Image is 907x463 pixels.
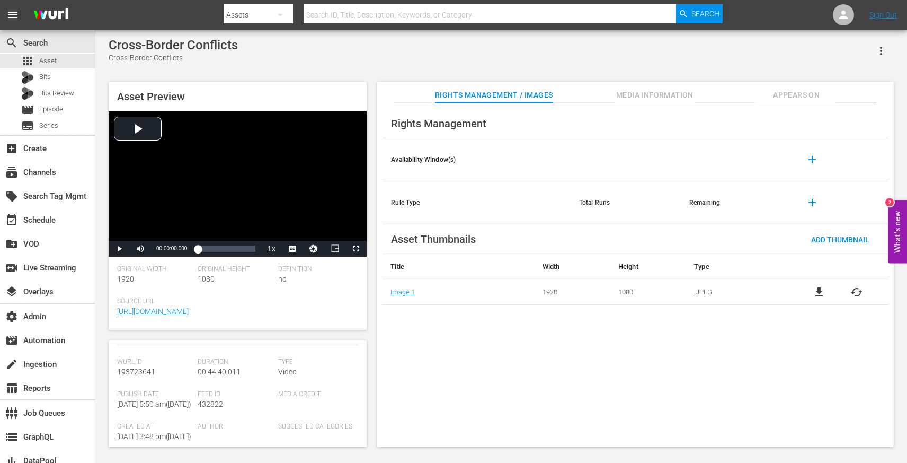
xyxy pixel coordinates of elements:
[117,90,185,103] span: Asset Preview
[198,368,241,376] span: 00:44:40.011
[803,230,878,249] button: Add Thumbnail
[5,238,18,250] span: VOD
[117,400,191,408] span: [DATE] 5:50 am ( [DATE] )
[21,119,34,132] span: Series
[615,89,695,102] span: Media Information
[117,368,155,376] span: 193723641
[117,307,189,316] a: [URL][DOMAIN_NAME]
[117,358,192,366] span: Wurl Id
[39,88,74,99] span: Bits Review
[535,279,610,305] td: 1920
[6,8,19,21] span: menu
[117,275,134,283] span: 1920
[117,390,192,399] span: Publish Date
[21,55,34,67] span: Asset
[278,265,353,274] span: Definition
[324,241,345,257] button: Picture-in-Picture
[676,4,723,23] button: Search
[278,423,353,431] span: Suggested Categories
[5,334,18,347] span: Automation
[39,56,57,66] span: Asset
[25,3,76,28] img: ans4CAIJ8jUAAAAAAAAAAAAAAAAAAAAAAAAgQb4GAAAAAAAAAAAAAAAAAAAAAAAAJMjXAAAAAAAAAAAAAAAAAAAAAAAAgAT5G...
[885,198,894,206] div: 2
[198,400,223,408] span: 432822
[391,233,476,246] span: Asset Thumbnails
[5,190,18,203] span: Search Tag Mgmt
[39,104,63,115] span: Episode
[5,166,18,179] span: Channels
[681,181,791,224] th: Remaining
[39,120,58,131] span: Series
[5,142,18,155] span: Create
[198,390,273,399] span: Feed ID
[109,111,367,257] div: Video Player
[383,181,570,224] th: Rule Type
[278,368,297,376] span: Video
[117,265,192,274] span: Original Width
[109,38,238,53] div: Cross-Border Conflicts
[156,246,187,251] span: 00:00:00.000
[109,53,238,64] div: Cross-Border Conflicts
[117,423,192,431] span: Created At
[888,200,907,263] button: Open Feedback Widget
[5,261,18,274] span: Live Streaming
[130,241,151,257] button: Mute
[5,285,18,298] span: Overlays
[278,275,287,283] span: hd
[806,196,819,209] span: add
[21,71,34,84] div: Bits
[610,254,686,279] th: Height
[803,235,878,244] span: Add Thumbnail
[303,241,324,257] button: Jump To Time
[198,246,255,252] div: Progress Bar
[5,214,18,226] span: Schedule
[5,358,18,371] span: Ingestion
[261,241,282,257] button: Playback Rate
[806,153,819,166] span: add
[278,358,353,366] span: Type
[278,390,353,399] span: Media Credit
[757,89,836,102] span: Appears On
[21,87,34,100] div: Bits Review
[109,241,130,257] button: Play
[5,431,18,443] span: GraphQL
[5,407,18,420] span: Job Queues
[198,265,273,274] span: Original Height
[391,117,486,130] span: Rights Management
[282,241,303,257] button: Captions
[799,147,825,172] button: add
[686,254,787,279] th: Type
[5,310,18,323] span: Admin
[21,103,34,116] span: Episode
[571,181,681,224] th: Total Runs
[39,72,51,82] span: Bits
[5,382,18,395] span: Reports
[435,89,553,102] span: Rights Management / Images
[383,254,534,279] th: Title
[198,423,273,431] span: Author
[198,275,215,283] span: 1080
[813,286,825,299] a: file_download
[5,37,18,49] span: Search
[117,298,353,306] span: Source Url
[345,241,367,257] button: Fullscreen
[869,11,897,19] a: Sign Out
[850,286,863,299] button: cached
[117,432,191,441] span: [DATE] 3:48 pm ( [DATE] )
[799,190,825,215] button: add
[390,288,415,296] a: Image 1
[198,358,273,366] span: Duration
[691,4,719,23] span: Search
[535,254,610,279] th: Width
[610,279,686,305] td: 1080
[686,279,787,305] td: .JPEG
[383,138,570,181] th: Availability Window(s)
